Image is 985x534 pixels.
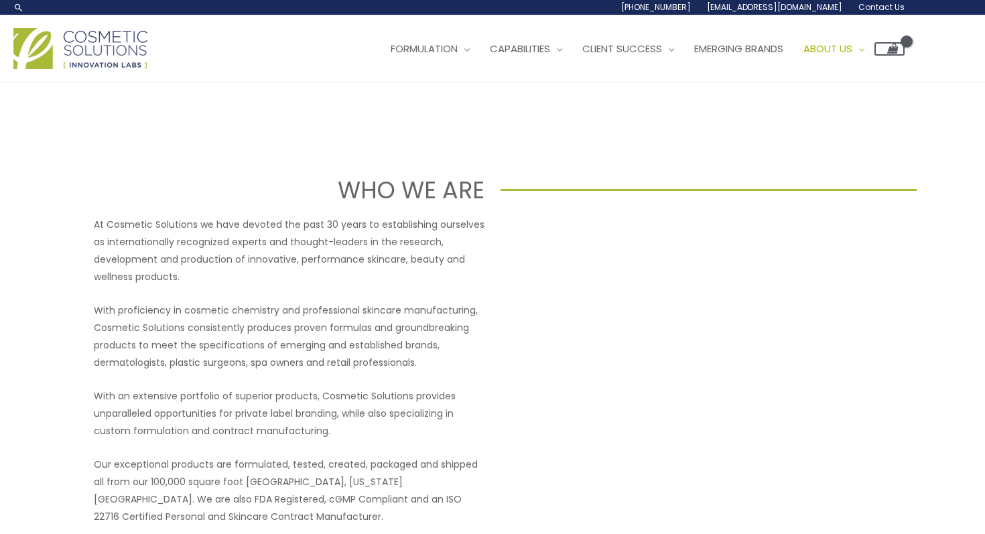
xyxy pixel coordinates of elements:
p: Our exceptional products are formulated, tested, created, packaged and shipped all from our 100,0... [94,456,484,525]
p: With proficiency in cosmetic chemistry and professional skincare manufacturing, Cosmetic Solution... [94,302,484,371]
span: [PHONE_NUMBER] [621,1,691,13]
a: Formulation [381,29,480,69]
p: At Cosmetic Solutions we have devoted the past 30 years to establishing ourselves as internationa... [94,216,484,285]
span: About Us [803,42,852,56]
span: [EMAIL_ADDRESS][DOMAIN_NAME] [707,1,842,13]
a: View Shopping Cart, empty [874,42,905,56]
span: Contact Us [858,1,905,13]
p: With an extensive portfolio of superior products, Cosmetic Solutions provides unparalleled opport... [94,387,484,440]
h1: WHO WE ARE [68,174,484,206]
span: Capabilities [490,42,550,56]
a: Emerging Brands [684,29,793,69]
a: Client Success [572,29,684,69]
img: Cosmetic Solutions Logo [13,28,147,69]
span: Formulation [391,42,458,56]
span: Client Success [582,42,662,56]
span: Emerging Brands [694,42,783,56]
a: Search icon link [13,2,24,13]
a: Capabilities [480,29,572,69]
iframe: Get to know Cosmetic Solutions Private Label Skin Care [501,216,891,436]
a: About Us [793,29,874,69]
nav: Site Navigation [371,29,905,69]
